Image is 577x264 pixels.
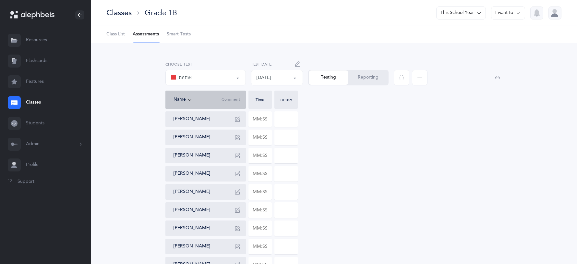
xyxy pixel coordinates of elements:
div: Classes [106,7,132,18]
div: אותיות [276,98,296,102]
span: Comment [222,97,240,102]
span: Smart Tests [167,31,191,38]
div: Time [250,98,270,102]
input: MM:SS [249,203,271,218]
button: [PERSON_NAME] [174,170,210,177]
button: Reporting [348,70,388,85]
button: [PERSON_NAME] [174,152,210,159]
input: MM:SS [249,112,271,127]
button: [PERSON_NAME] [174,243,210,250]
button: I want to [491,6,525,19]
input: MM:SS [249,166,271,181]
button: [PERSON_NAME] [174,225,210,232]
div: Grade 1B [145,7,177,18]
input: MM:SS [249,148,271,163]
input: MM:SS [249,221,271,236]
div: [DATE] [257,74,271,81]
input: MM:SS [249,184,271,199]
div: Name [174,96,222,103]
button: [PERSON_NAME] [174,134,210,141]
button: 09/16/2025 [251,70,303,85]
button: [PERSON_NAME] [174,189,210,195]
input: MM:SS [249,130,271,145]
button: [PERSON_NAME] [174,207,210,213]
span: Class List [106,31,125,38]
div: אותיות [171,74,192,82]
label: Choose test [165,61,246,67]
span: Support [18,179,34,185]
label: Test Date [251,61,303,67]
button: אותיות [165,70,246,85]
input: MM:SS [249,239,271,254]
button: This School Year [436,6,486,19]
button: [PERSON_NAME] [174,116,210,122]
